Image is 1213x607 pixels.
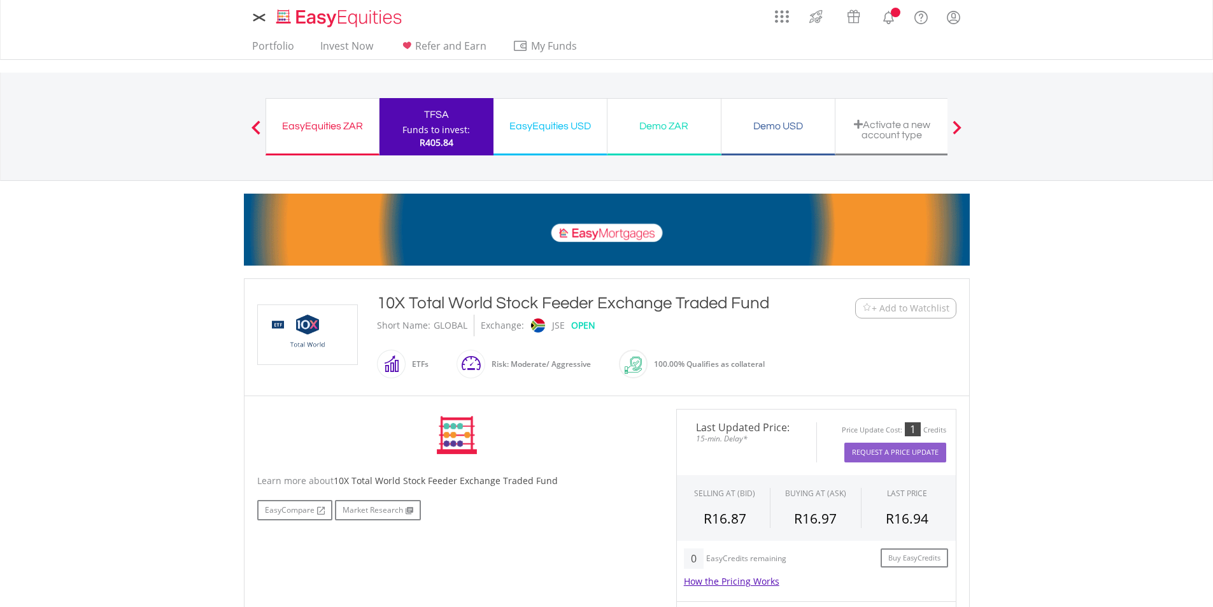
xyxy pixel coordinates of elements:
div: 0 [684,548,704,569]
a: Refer and Earn [394,39,492,59]
span: My Funds [513,38,596,54]
div: EasyEquities ZAR [274,117,371,135]
span: 15-min. Delay* [686,432,807,445]
a: AppsGrid [767,3,797,24]
span: R16.97 [794,510,837,527]
div: Funds to invest: [402,124,470,136]
div: ETFs [406,349,429,380]
span: Refer and Earn [415,39,486,53]
span: + Add to Watchlist [872,302,949,315]
img: thrive-v2.svg [805,6,826,27]
div: Demo USD [729,117,827,135]
div: EasyCredits remaining [706,554,786,565]
a: EasyCompare [257,500,332,520]
a: Invest Now [315,39,378,59]
a: Home page [271,3,407,29]
div: 1 [905,422,921,436]
div: TFSA [387,106,486,124]
div: 10X Total World Stock Feeder Exchange Traded Fund [377,292,777,315]
div: OPEN [571,315,595,336]
a: My Profile [937,3,970,31]
div: JSE [552,315,565,336]
span: 100.00% Qualifies as collateral [654,359,765,369]
span: BUYING AT (ASK) [785,488,846,499]
div: Exchange: [481,315,524,336]
a: FAQ's and Support [905,3,937,29]
a: Buy EasyCredits [881,548,948,568]
a: Market Research [335,500,421,520]
span: R405.84 [420,136,453,148]
div: Demo ZAR [615,117,713,135]
a: Portfolio [247,39,299,59]
div: Price Update Cost: [842,425,902,435]
span: Last Updated Price: [686,422,807,432]
a: Vouchers [835,3,872,27]
a: How the Pricing Works [684,575,779,587]
div: GLOBAL [434,315,467,336]
div: SELLING AT (BID) [694,488,755,499]
div: Learn more about [257,475,657,487]
div: Activate a new account type [843,119,941,140]
img: collateral-qualifying-green.svg [625,357,642,374]
img: TFSA.GLOBAL.png [260,305,355,364]
div: Credits [923,425,946,435]
div: Short Name: [377,315,430,336]
a: Notifications [872,3,905,29]
img: EasyMortage Promotion Banner [244,194,970,266]
span: 10X Total World Stock Feeder Exchange Traded Fund [334,475,558,487]
button: Request A Price Update [844,443,946,462]
div: EasyEquities USD [501,117,599,135]
span: R16.87 [704,510,746,527]
span: R16.94 [886,510,928,527]
img: Watchlist [862,303,872,313]
div: LAST PRICE [887,488,927,499]
img: EasyEquities_Logo.png [274,8,407,29]
img: jse.png [530,318,544,332]
div: Risk: Moderate/ Aggressive [485,349,591,380]
img: grid-menu-icon.svg [775,10,789,24]
img: vouchers-v2.svg [843,6,864,27]
button: Watchlist + Add to Watchlist [855,298,956,318]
